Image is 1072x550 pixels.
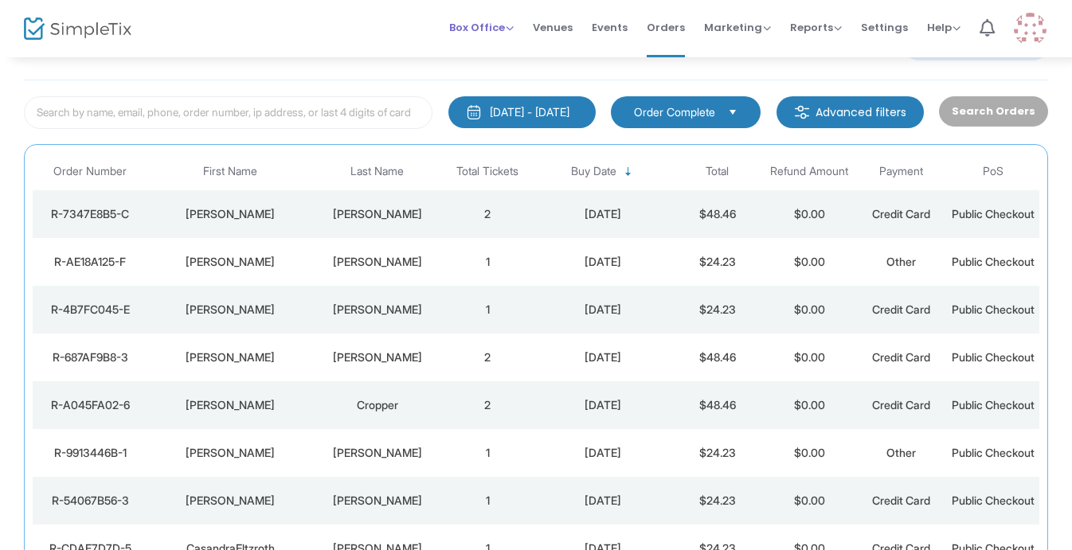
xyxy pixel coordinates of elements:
[317,397,438,413] div: Cropper
[764,238,855,286] td: $0.00
[442,477,534,525] td: 1
[722,103,744,121] button: Select
[317,493,438,509] div: Parker
[886,446,916,459] span: Other
[350,165,404,178] span: Last Name
[37,254,143,270] div: R-AE18A125-F
[952,446,1035,459] span: Public Checkout
[538,493,667,509] div: 10/11/2025
[442,381,534,429] td: 2
[571,165,616,178] span: Buy Date
[317,302,438,318] div: Nelson
[538,254,667,270] div: 10/13/2025
[671,477,763,525] td: $24.23
[764,334,855,381] td: $0.00
[634,104,715,120] span: Order Complete
[533,7,573,48] span: Venues
[53,165,127,178] span: Order Number
[151,302,309,318] div: Troy
[647,7,685,48] span: Orders
[764,190,855,238] td: $0.00
[317,349,438,365] div: Armstrong
[317,206,438,222] div: Oleson
[37,397,143,413] div: R-A045FA02-6
[983,165,1004,178] span: PoS
[872,350,930,364] span: Credit Card
[37,493,143,509] div: R-54067B56-3
[764,429,855,477] td: $0.00
[879,165,923,178] span: Payment
[151,445,309,461] div: Sandra
[37,349,143,365] div: R-687AF9B8-3
[671,381,763,429] td: $48.46
[151,397,309,413] div: Caryn
[777,96,924,128] m-button: Advanced filters
[317,254,438,270] div: McManus
[37,445,143,461] div: R-9913446B-1
[952,255,1035,268] span: Public Checkout
[151,206,309,222] div: Teresa
[872,398,930,412] span: Credit Card
[886,255,916,268] span: Other
[952,398,1035,412] span: Public Checkout
[622,166,635,178] span: Sortable
[151,349,309,365] div: Michelle
[952,350,1035,364] span: Public Checkout
[538,397,667,413] div: 10/12/2025
[448,96,596,128] button: [DATE] - [DATE]
[449,20,514,35] span: Box Office
[151,493,309,509] div: Michelle
[442,286,534,334] td: 1
[203,165,257,178] span: First Name
[442,429,534,477] td: 1
[704,20,771,35] span: Marketing
[442,334,534,381] td: 2
[872,493,930,507] span: Credit Card
[671,334,763,381] td: $48.46
[466,104,482,120] img: monthly
[317,445,438,461] div: Smith
[671,190,763,238] td: $48.46
[538,445,667,461] div: 10/12/2025
[592,7,628,48] span: Events
[790,20,842,35] span: Reports
[927,20,960,35] span: Help
[442,190,534,238] td: 2
[872,302,930,316] span: Credit Card
[764,477,855,525] td: $0.00
[671,286,763,334] td: $24.23
[442,153,534,190] th: Total Tickets
[538,349,667,365] div: 10/12/2025
[764,286,855,334] td: $0.00
[442,238,534,286] td: 1
[872,207,930,220] span: Credit Card
[952,493,1035,507] span: Public Checkout
[151,254,309,270] div: Ellen
[538,302,667,318] div: 10/12/2025
[764,153,855,190] th: Refund Amount
[24,96,432,129] input: Search by name, email, phone, order number, ip address, or last 4 digits of card
[37,302,143,318] div: R-4B7FC045-E
[764,381,855,429] td: $0.00
[671,238,763,286] td: $24.23
[794,104,810,120] img: filter
[538,206,667,222] div: 10/13/2025
[37,206,143,222] div: R-7347E8B5-C
[671,429,763,477] td: $24.23
[861,7,908,48] span: Settings
[671,153,763,190] th: Total
[952,302,1035,316] span: Public Checkout
[490,104,569,120] div: [DATE] - [DATE]
[952,207,1035,220] span: Public Checkout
